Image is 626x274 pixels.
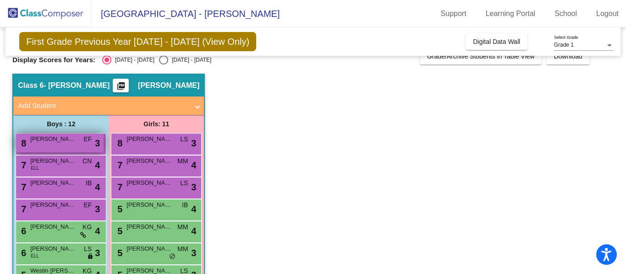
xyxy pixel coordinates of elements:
[547,6,584,21] a: School
[115,182,122,192] span: 7
[177,222,188,232] span: MM
[30,178,76,188] span: [PERSON_NAME]
[83,200,92,210] span: EF
[180,178,188,188] span: LS
[95,158,100,172] span: 4
[115,160,122,170] span: 7
[84,244,92,254] span: LS
[82,156,92,166] span: CN
[427,53,535,60] span: Grade/Archive Students in Table View
[191,158,196,172] span: 4
[180,134,188,144] span: LS
[19,32,256,51] span: First Grade Previous Year [DATE] - [DATE] (View Only)
[126,244,172,253] span: [PERSON_NAME]
[177,156,188,166] span: MM
[182,200,188,210] span: IB
[95,224,100,238] span: 4
[115,226,122,236] span: 5
[83,134,92,144] span: EF
[191,246,196,260] span: 3
[31,165,39,172] span: ELL
[554,42,574,48] span: Grade 1
[191,224,196,238] span: 4
[19,182,26,192] span: 7
[19,204,26,214] span: 7
[30,156,76,166] span: [PERSON_NAME]
[177,244,188,254] span: MM
[434,6,474,21] a: Support
[478,6,543,21] a: Learning Portal
[115,204,122,214] span: 5
[95,202,100,216] span: 3
[30,134,76,144] span: [PERSON_NAME]
[138,81,199,90] span: [PERSON_NAME]
[546,48,589,64] button: Download
[86,178,92,188] span: IB
[115,248,122,258] span: 5
[19,248,26,258] span: 6
[115,138,122,148] span: 8
[95,136,100,150] span: 3
[44,81,110,90] span: - [PERSON_NAME]
[30,244,76,253] span: [PERSON_NAME]
[589,6,626,21] a: Logout
[12,56,95,64] span: Display Scores for Years:
[126,222,172,231] span: [PERSON_NAME]
[95,180,100,194] span: 4
[191,202,196,216] span: 4
[168,56,211,64] div: [DATE] - [DATE]
[95,246,100,260] span: 3
[115,81,126,94] mat-icon: picture_as_pdf
[19,138,26,148] span: 8
[30,222,76,231] span: [PERSON_NAME]
[18,101,188,111] mat-panel-title: Add Student
[92,6,280,21] span: [GEOGRAPHIC_DATA] - [PERSON_NAME]
[82,222,92,232] span: KG
[113,79,129,92] button: Print Students Details
[19,160,26,170] span: 7
[191,180,196,194] span: 3
[466,33,527,50] button: Digital Data Wall
[19,226,26,236] span: 6
[109,115,204,133] div: Girls: 11
[102,55,211,64] mat-radio-group: Select an option
[18,81,44,90] span: Class 6
[126,178,172,188] span: [PERSON_NAME]
[126,200,172,210] span: [PERSON_NAME]
[126,156,172,166] span: [PERSON_NAME]
[169,253,176,260] span: do_not_disturb_alt
[87,253,93,260] span: lock
[13,97,204,115] mat-expansion-panel-header: Add Student
[473,38,520,45] span: Digital Data Wall
[191,136,196,150] span: 3
[31,253,39,259] span: ELL
[30,200,76,210] span: [PERSON_NAME]
[126,134,172,144] span: [PERSON_NAME]
[13,115,109,133] div: Boys : 12
[111,56,154,64] div: [DATE] - [DATE]
[420,48,542,64] button: Grade/Archive Students in Table View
